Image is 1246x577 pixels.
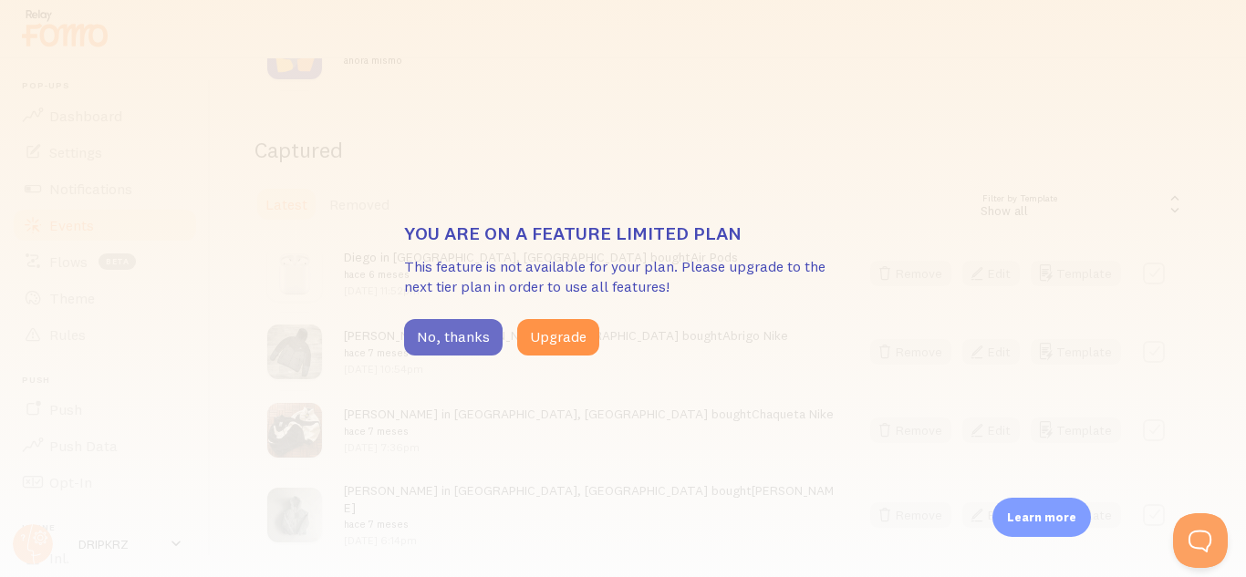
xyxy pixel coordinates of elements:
[404,222,842,245] h3: You are on a feature limited plan
[1173,513,1228,568] iframe: Help Scout Beacon - Open
[992,498,1091,537] div: Learn more
[1007,509,1076,526] p: Learn more
[517,319,599,355] button: Upgrade
[404,319,503,355] button: No, thanks
[404,256,842,298] p: This feature is not available for your plan. Please upgrade to the next tier plan in order to use...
